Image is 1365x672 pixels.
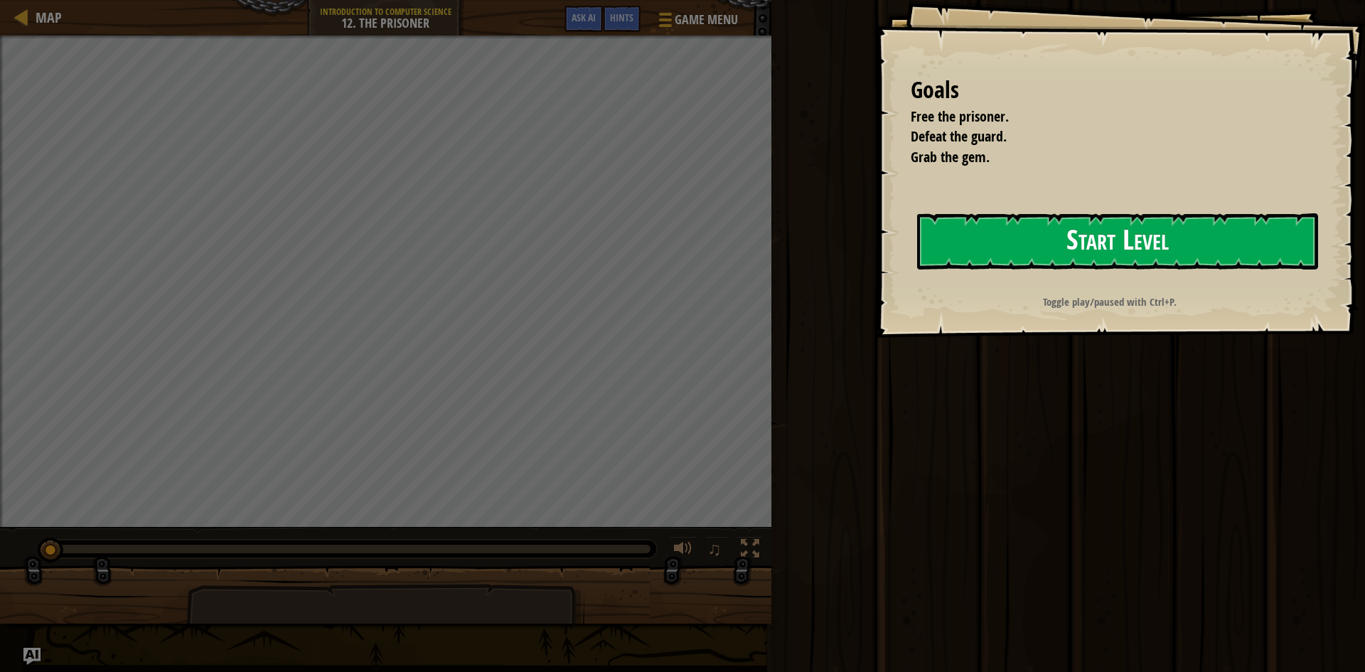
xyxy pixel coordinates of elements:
[893,107,1312,127] li: Free the prisoner.
[893,147,1312,168] li: Grab the gem.
[707,538,722,560] span: ♫
[564,6,603,32] button: Ask AI
[28,8,62,27] a: Map
[917,213,1318,270] button: Start Level
[36,8,62,27] span: Map
[675,11,738,29] span: Game Menu
[911,147,990,166] span: Grab the gem.
[648,6,746,39] button: Game Menu
[23,648,41,665] button: Ask AI
[610,11,633,24] span: Hints
[572,11,596,24] span: Ask AI
[911,74,1315,107] div: Goals
[1043,294,1177,309] strong: Toggle play/paused with Ctrl+P.
[911,127,1007,146] span: Defeat the guard.
[736,536,764,565] button: Toggle fullscreen
[893,127,1312,147] li: Defeat the guard.
[705,536,729,565] button: ♫
[911,107,1009,126] span: Free the prisoner.
[669,536,697,565] button: Adjust volume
